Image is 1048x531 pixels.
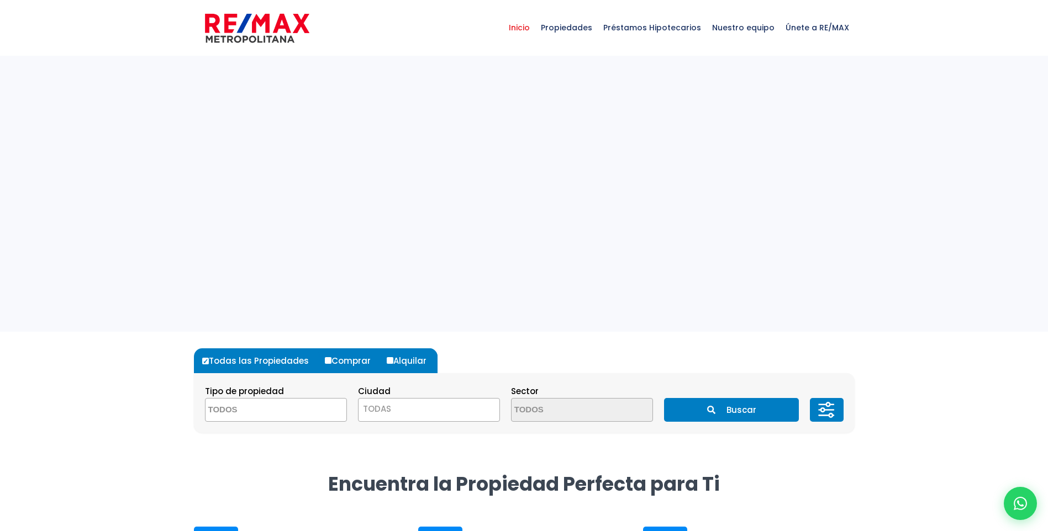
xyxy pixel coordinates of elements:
[512,399,619,422] textarea: Search
[511,385,539,397] span: Sector
[199,348,320,373] label: Todas las Propiedades
[322,348,382,373] label: Comprar
[503,11,535,44] span: Inicio
[358,385,391,397] span: Ciudad
[535,11,598,44] span: Propiedades
[358,398,500,422] span: TODAS
[206,399,313,422] textarea: Search
[325,357,331,364] input: Comprar
[780,11,855,44] span: Únete a RE/MAX
[328,470,720,497] strong: Encuentra la Propiedad Perfecta para Ti
[205,385,284,397] span: Tipo de propiedad
[205,12,309,45] img: remax-metropolitana-logo
[359,401,499,417] span: TODAS
[598,11,707,44] span: Préstamos Hipotecarios
[363,403,391,415] span: TODAS
[384,348,438,373] label: Alquilar
[664,398,799,422] button: Buscar
[707,11,780,44] span: Nuestro equipo
[202,358,209,364] input: Todas las Propiedades
[387,357,393,364] input: Alquilar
